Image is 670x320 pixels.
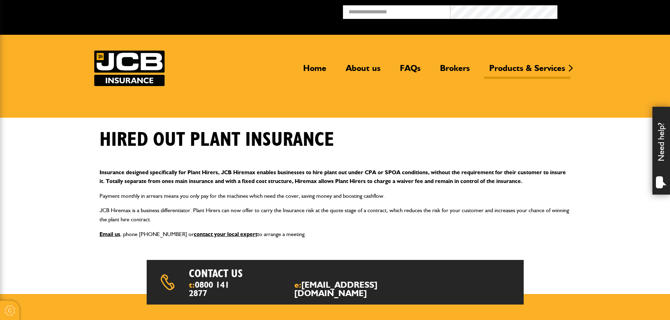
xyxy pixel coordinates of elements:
[94,51,165,86] img: JCB Insurance Services logo
[100,206,571,224] p: JCB Hiremax is a business differentiator. Plant Hirers can now offer to carry the Insurance risk ...
[395,63,426,79] a: FAQs
[189,280,229,298] a: 0800 141 2877
[298,63,332,79] a: Home
[189,267,354,280] h2: Contact us
[294,280,377,298] a: [EMAIL_ADDRESS][DOMAIN_NAME]
[484,63,570,79] a: Products & Services
[189,281,235,298] span: t:
[340,63,386,79] a: About us
[194,231,257,237] a: contact your local expert
[100,230,571,239] p: , phone [PHONE_NUMBER] or to arrange a meeting.
[652,107,670,195] div: Need help?
[100,191,571,201] p: Payment monthly in arrears means you only pay for the machines which need the cover, saving money...
[100,231,120,237] a: Email us
[557,5,665,16] button: Broker Login
[294,281,413,298] span: e:
[94,51,165,86] a: JCB Insurance Services
[100,128,334,152] h1: Hired out plant insurance
[100,168,571,186] p: Insurance designed specifically for Plant Hirers, JCB Hiremax enables businesses to hire plant ou...
[435,63,475,79] a: Brokers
